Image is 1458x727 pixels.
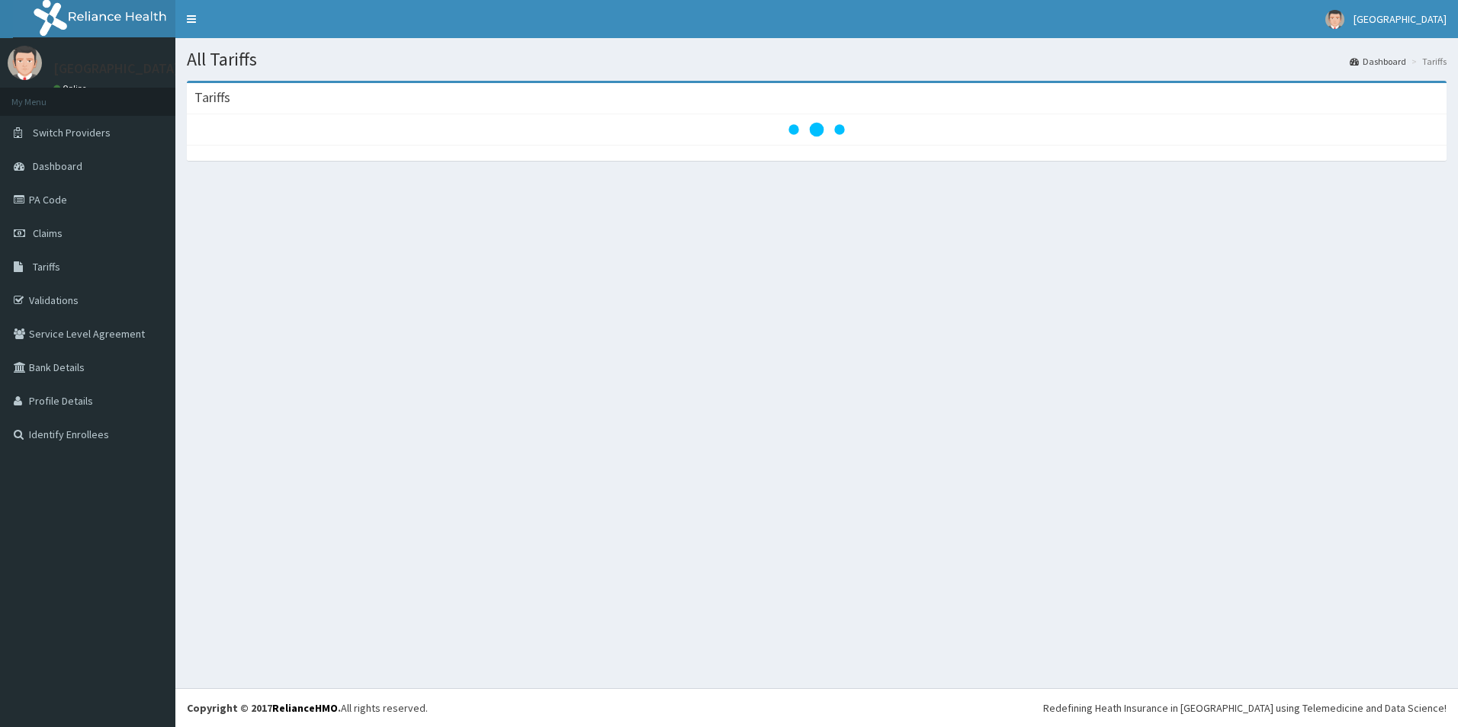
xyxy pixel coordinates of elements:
a: Online [53,83,90,94]
span: Tariffs [33,260,60,274]
svg: audio-loading [786,99,847,160]
span: Dashboard [33,159,82,173]
h1: All Tariffs [187,50,1447,69]
footer: All rights reserved. [175,688,1458,727]
span: Claims [33,226,63,240]
strong: Copyright © 2017 . [187,701,341,715]
img: User Image [1325,10,1344,29]
li: Tariffs [1408,55,1447,68]
span: Switch Providers [33,126,111,139]
span: [GEOGRAPHIC_DATA] [1354,12,1447,26]
a: Dashboard [1350,55,1406,68]
a: RelianceHMO [272,701,338,715]
h3: Tariffs [194,91,230,104]
div: Redefining Heath Insurance in [GEOGRAPHIC_DATA] using Telemedicine and Data Science! [1043,700,1447,716]
img: User Image [8,46,42,80]
p: [GEOGRAPHIC_DATA] [53,62,179,75]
